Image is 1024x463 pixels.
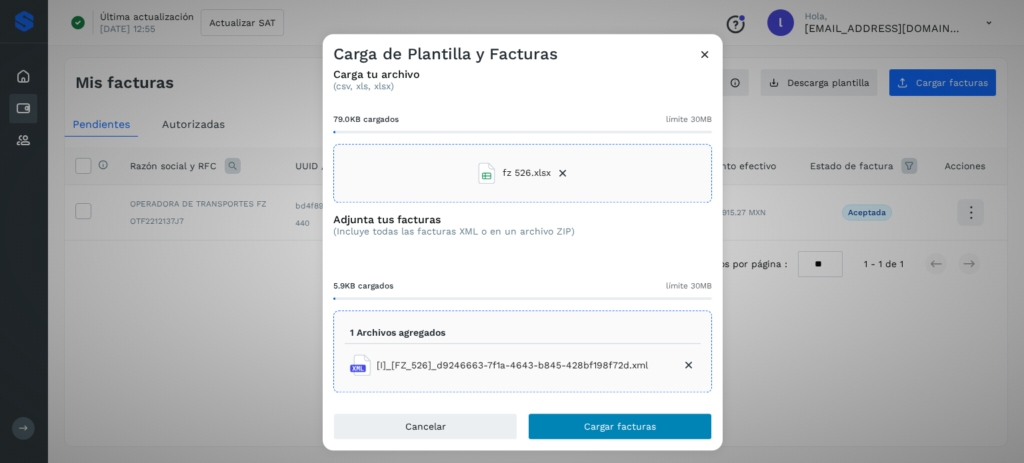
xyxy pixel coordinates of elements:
p: 1 Archivos agregados [350,327,445,338]
h3: Adjunta tus facturas [333,213,575,226]
button: Cargar facturas [528,413,712,440]
span: límite 30MB [666,280,712,292]
span: 79.0KB cargados [333,113,399,125]
span: fz 526.xlsx [503,166,551,180]
span: [I]_[FZ_526]_d9246663-7f1a-4643-b845-428bf198f72d.xml [377,358,648,372]
p: (csv, xls, xlsx) [333,81,712,92]
span: límite 30MB [666,113,712,125]
button: Cancelar [333,413,517,440]
h3: Carga de Plantilla y Facturas [333,45,558,64]
span: Cancelar [405,422,446,431]
p: (Incluye todas las facturas XML o en un archivo ZIP) [333,226,575,237]
span: Cargar facturas [584,422,656,431]
h3: Carga tu archivo [333,68,712,81]
span: 5.9KB cargados [333,280,393,292]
